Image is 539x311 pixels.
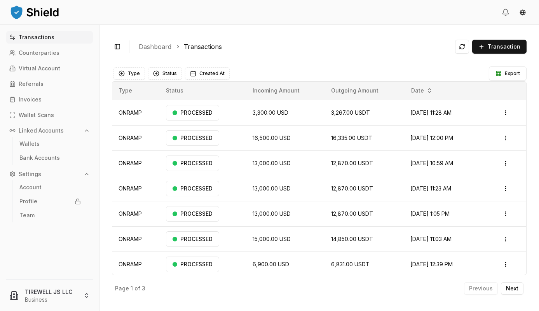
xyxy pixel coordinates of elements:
a: Profile [16,195,84,208]
th: Outgoing Amount [325,82,404,100]
p: 1 [131,286,133,291]
span: 12,870.00 USDT [331,210,373,217]
button: Transaction [472,40,527,54]
span: Transaction [488,43,520,51]
p: 3 [142,286,145,291]
img: ShieldPay Logo [9,4,60,20]
div: PROCESSED [166,155,219,171]
span: [DATE] 11:03 AM [410,236,452,242]
button: Status [148,67,182,80]
a: Transactions [6,31,93,44]
p: Counterparties [19,50,59,56]
td: ONRAMP [112,126,160,151]
span: [DATE] 11:28 AM [410,109,452,116]
span: [DATE] 12:39 PM [410,261,453,267]
th: Type [112,82,160,100]
p: Next [506,286,518,291]
span: 14,850.00 USDT [331,236,373,242]
td: ONRAMP [112,227,160,252]
td: ONRAMP [112,252,160,277]
p: Profile [19,199,37,204]
span: [DATE] 12:00 PM [410,135,453,141]
a: Team [16,209,84,222]
p: Virtual Account [19,66,60,71]
nav: breadcrumb [139,42,449,51]
span: 3,300.00 USD [253,109,288,116]
div: PROCESSED [166,206,219,222]
span: 12,870.00 USDT [331,160,373,166]
p: Account [19,185,42,190]
span: 13,000.00 USD [253,160,291,166]
a: Wallets [16,138,84,150]
div: PROCESSED [166,231,219,247]
span: 13,000.00 USD [253,185,291,192]
button: Type [113,67,145,80]
button: Created At [185,67,230,80]
span: 6,831.00 USDT [331,261,370,267]
div: PROCESSED [166,181,219,196]
a: Counterparties [6,47,93,59]
button: Settings [6,168,93,180]
td: ONRAMP [112,176,160,201]
span: 6,900.00 USD [253,261,289,267]
td: ONRAMP [112,151,160,176]
p: Settings [19,171,41,177]
a: Transactions [184,42,222,51]
p: TIREWELL JS LLC [25,288,77,296]
button: Date [408,84,436,97]
td: ONRAMP [112,201,160,227]
p: Team [19,213,35,218]
span: 15,000.00 USD [253,236,291,242]
a: Account [16,181,84,194]
span: Created At [199,70,225,77]
p: Linked Accounts [19,128,64,133]
span: 12,870.00 USDT [331,185,373,192]
div: PROCESSED [166,105,219,121]
a: Wallet Scans [6,109,93,121]
div: PROCESSED [166,130,219,146]
button: Linked Accounts [6,124,93,137]
button: TIREWELL JS LLCBusiness [3,283,96,308]
a: Referrals [6,78,93,90]
span: 13,000.00 USD [253,210,291,217]
span: [DATE] 11:23 AM [410,185,451,192]
p: Business [25,296,77,304]
span: 16,500.00 USD [253,135,291,141]
p: Page [115,286,129,291]
th: Status [160,82,246,100]
p: Referrals [19,81,44,87]
p: Wallet Scans [19,112,54,118]
th: Incoming Amount [246,82,325,100]
p: of [134,286,140,291]
div: PROCESSED [166,257,219,272]
p: Wallets [19,141,40,147]
p: Bank Accounts [19,155,60,161]
a: Virtual Account [6,62,93,75]
a: Dashboard [139,42,171,51]
span: [DATE] 1:05 PM [410,210,450,217]
a: Invoices [6,93,93,106]
span: 16,335.00 USDT [331,135,372,141]
span: 3,267.00 USDT [331,109,370,116]
button: Export [489,66,527,80]
td: ONRAMP [112,100,160,126]
p: Invoices [19,97,42,102]
p: Transactions [19,35,54,40]
button: Next [501,282,523,295]
a: Bank Accounts [16,152,84,164]
span: [DATE] 10:59 AM [410,160,453,166]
